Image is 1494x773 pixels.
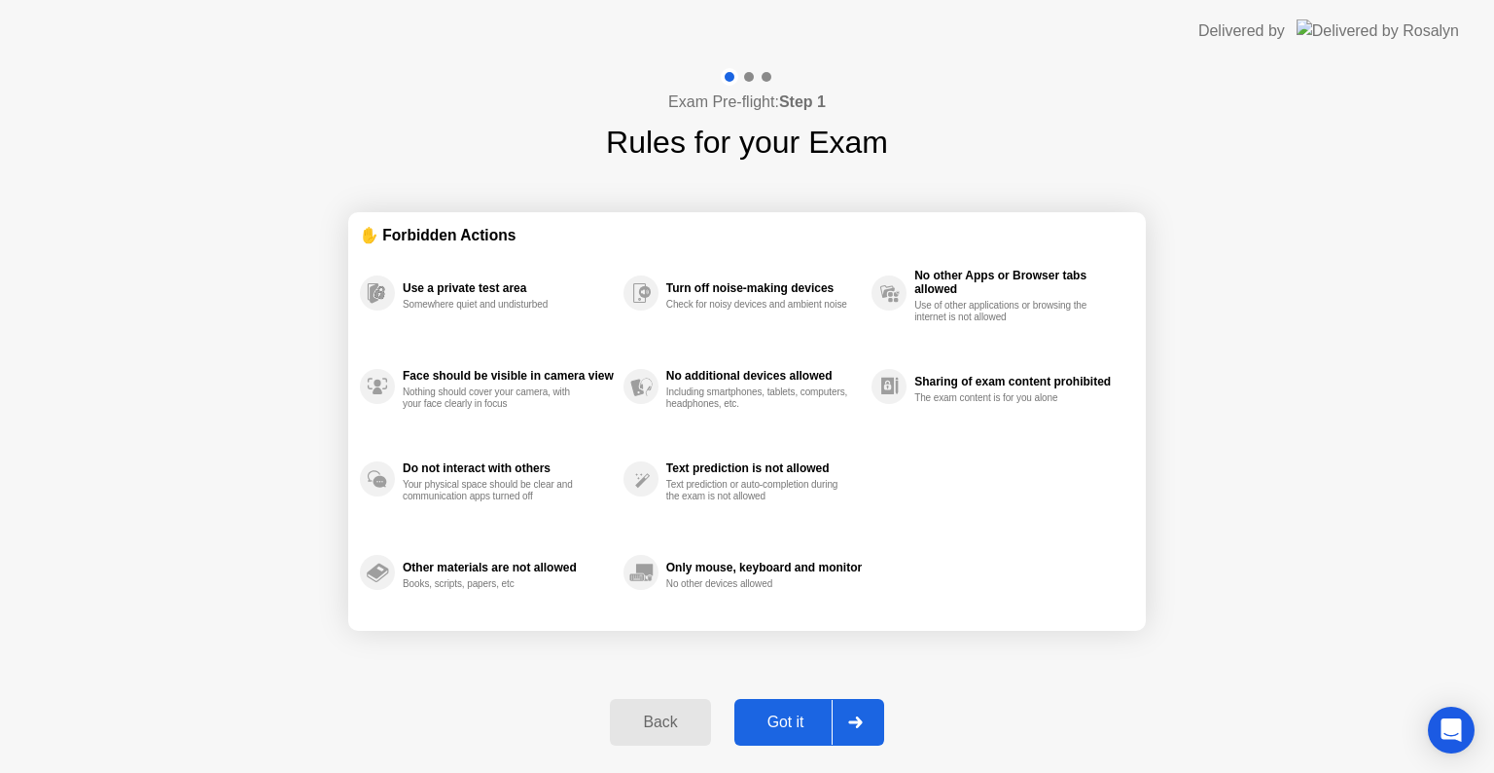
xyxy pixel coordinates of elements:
[403,369,614,383] div: Face should be visible in camera view
[403,479,587,502] div: Your physical space should be clear and communication apps turned off
[360,224,1134,246] div: ✋ Forbidden Actions
[606,119,888,166] h1: Rules for your Exam
[740,714,832,731] div: Got it
[616,714,704,731] div: Back
[666,578,850,590] div: No other devices allowed
[666,561,862,574] div: Only mouse, keyboard and monitor
[666,386,850,410] div: Including smartphones, tablets, computers, headphones, etc.
[403,281,614,295] div: Use a private test area
[734,699,884,746] button: Got it
[610,699,710,746] button: Back
[403,461,614,475] div: Do not interact with others
[1198,19,1285,43] div: Delivered by
[666,461,862,475] div: Text prediction is not allowed
[779,93,826,110] b: Step 1
[914,269,1124,296] div: No other Apps or Browser tabs allowed
[403,299,587,311] div: Somewhere quiet and undisturbed
[666,299,850,311] div: Check for noisy devices and ambient noise
[1297,19,1459,42] img: Delivered by Rosalyn
[403,578,587,590] div: Books, scripts, papers, etc
[403,561,614,574] div: Other materials are not allowed
[403,386,587,410] div: Nothing should cover your camera, with your face clearly in focus
[666,281,862,295] div: Turn off noise-making devices
[668,91,826,114] h4: Exam Pre-flight:
[666,369,862,383] div: No additional devices allowed
[666,479,850,502] div: Text prediction or auto-completion during the exam is not allowed
[914,300,1098,323] div: Use of other applications or browsing the internet is not allowed
[914,392,1098,404] div: The exam content is for you alone
[914,375,1124,388] div: Sharing of exam content prohibited
[1428,707,1475,754] div: Open Intercom Messenger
